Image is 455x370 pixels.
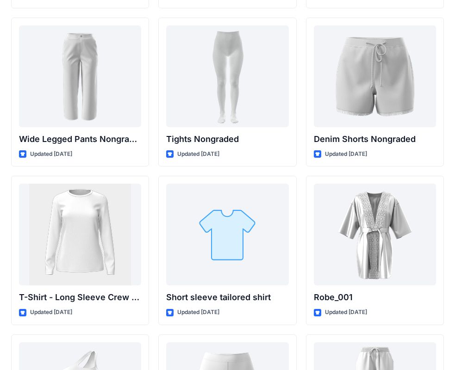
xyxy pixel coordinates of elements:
[325,308,367,317] p: Updated [DATE]
[166,133,288,146] p: Tights Nongraded
[177,308,219,317] p: Updated [DATE]
[314,133,436,146] p: Denim Shorts Nongraded
[166,184,288,285] a: Short sleeve tailored shirt
[19,133,141,146] p: Wide Legged Pants Nongraded
[325,149,367,159] p: Updated [DATE]
[177,149,219,159] p: Updated [DATE]
[19,291,141,304] p: T-Shirt - Long Sleeve Crew Neck
[314,291,436,304] p: Robe_001
[314,184,436,285] a: Robe_001
[314,25,436,127] a: Denim Shorts Nongraded
[30,308,72,317] p: Updated [DATE]
[166,291,288,304] p: Short sleeve tailored shirt
[19,184,141,285] a: T-Shirt - Long Sleeve Crew Neck
[30,149,72,159] p: Updated [DATE]
[19,25,141,127] a: Wide Legged Pants Nongraded
[166,25,288,127] a: Tights Nongraded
